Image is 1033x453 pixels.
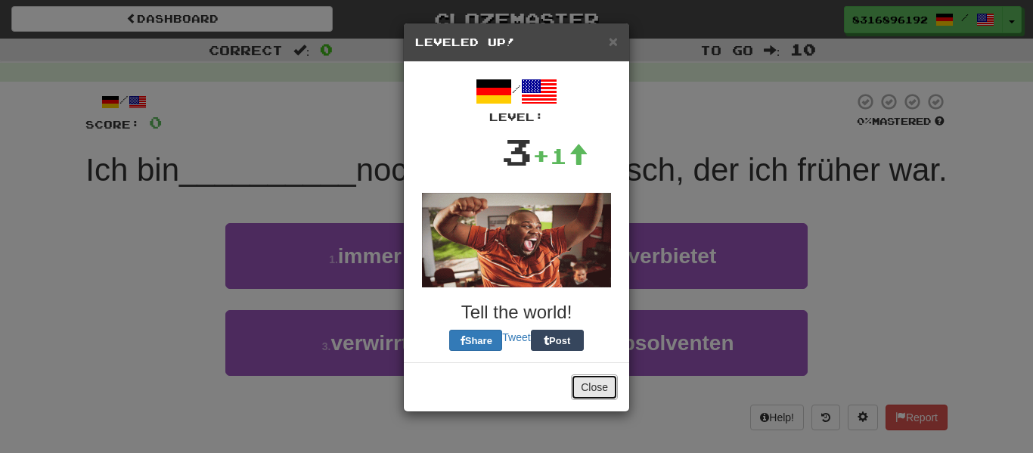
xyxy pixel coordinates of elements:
h5: Leveled Up! [415,35,618,50]
a: Tweet [502,331,530,343]
div: +1 [532,141,588,171]
button: Post [531,330,584,351]
div: Level: [415,110,618,125]
h3: Tell the world! [415,303,618,322]
img: anon-dude-dancing-749b357b783eda7f85c51e4a2e1ee5269fc79fcf7d6b6aa88849e9eb2203d151.gif [422,193,611,287]
span: × [609,33,618,50]
div: / [415,73,618,125]
button: Close [571,374,618,400]
div: 3 [501,125,532,178]
button: Share [449,330,502,351]
button: Close [609,33,618,49]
